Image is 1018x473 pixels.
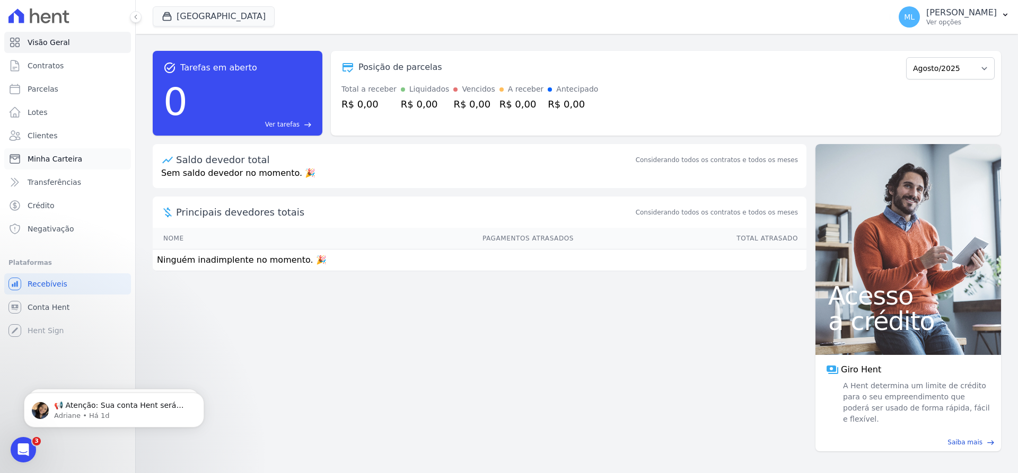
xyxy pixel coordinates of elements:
span: Visão Geral [28,37,70,48]
span: east [987,439,995,447]
a: Transferências [4,172,131,193]
p: Sem saldo devedor no momento. 🎉 [153,167,806,188]
span: Ver tarefas [265,120,300,129]
a: Ver tarefas east [192,120,312,129]
div: R$ 0,00 [453,97,495,111]
span: Giro Hent [841,363,881,376]
span: Contratos [28,60,64,71]
span: Tarefas em aberto [180,61,257,74]
a: Conta Hent [4,297,131,318]
span: Minha Carteira [28,154,82,164]
div: Antecipado [556,84,598,95]
span: east [304,121,312,129]
span: Recebíveis [28,279,67,289]
td: Ninguém inadimplente no momento. 🎉 [153,249,806,271]
a: Clientes [4,125,131,146]
div: R$ 0,00 [341,97,397,111]
p: [PERSON_NAME] [926,7,997,18]
button: ML [PERSON_NAME] Ver opções [890,2,1018,32]
div: Liquidados [409,84,450,95]
a: Saiba mais east [822,438,995,447]
a: Negativação [4,218,131,239]
th: Nome [153,228,269,249]
span: Lotes [28,107,48,118]
span: Principais devedores totais [176,205,634,219]
span: Negativação [28,224,74,234]
span: Parcelas [28,84,58,94]
div: Saldo devedor total [176,153,634,167]
span: task_alt [163,61,176,74]
div: R$ 0,00 [401,97,450,111]
th: Total Atrasado [574,228,806,249]
p: Ver opções [926,18,997,26]
div: Vencidos [462,84,495,95]
iframe: Intercom notifications mensagem [8,370,220,444]
div: Considerando todos os contratos e todos os meses [636,155,798,165]
a: Lotes [4,102,131,123]
span: Acesso [828,283,988,308]
button: [GEOGRAPHIC_DATA] [153,6,275,26]
a: Minha Carteira [4,148,131,169]
div: R$ 0,00 [499,97,544,111]
a: Crédito [4,195,131,216]
div: Plataformas [8,256,127,269]
iframe: Intercom live chat [11,437,36,462]
div: R$ 0,00 [548,97,598,111]
span: A Hent determina um limite de crédito para o seu empreendimento que poderá ser usado de forma ráp... [841,380,990,425]
span: Conta Hent [28,302,69,313]
th: Pagamentos Atrasados [269,228,574,249]
div: A receber [508,84,544,95]
a: Recebíveis [4,273,131,294]
span: Saiba mais [947,438,982,447]
span: Transferências [28,177,81,188]
a: Visão Geral [4,32,131,53]
span: ML [904,13,915,21]
div: Posição de parcelas [358,61,442,74]
span: Crédito [28,200,55,211]
div: Total a receber [341,84,397,95]
span: Considerando todos os contratos e todos os meses [636,208,798,217]
a: Parcelas [4,78,131,100]
a: Contratos [4,55,131,76]
span: 3 [32,437,41,445]
div: 0 [163,74,188,129]
span: a crédito [828,308,988,334]
span: Clientes [28,130,57,141]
